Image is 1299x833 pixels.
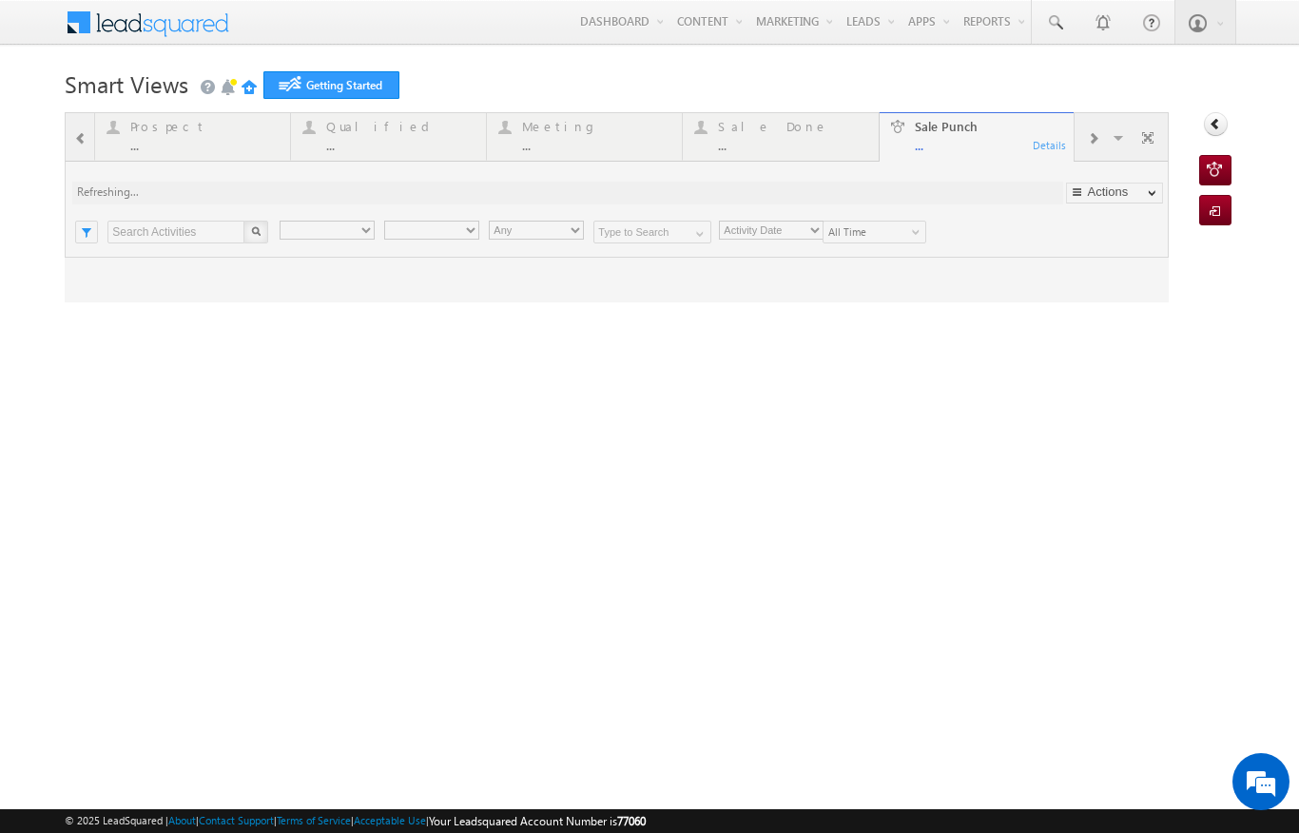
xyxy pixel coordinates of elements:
[263,71,399,99] a: Getting Started
[65,812,646,830] span: © 2025 LeadSquared | | | | |
[199,814,274,826] a: Contact Support
[168,814,196,826] a: About
[65,68,188,99] span: Smart Views
[354,814,426,826] a: Acceptable Use
[617,814,646,828] span: 77060
[277,814,351,826] a: Terms of Service
[429,814,646,828] span: Your Leadsquared Account Number is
